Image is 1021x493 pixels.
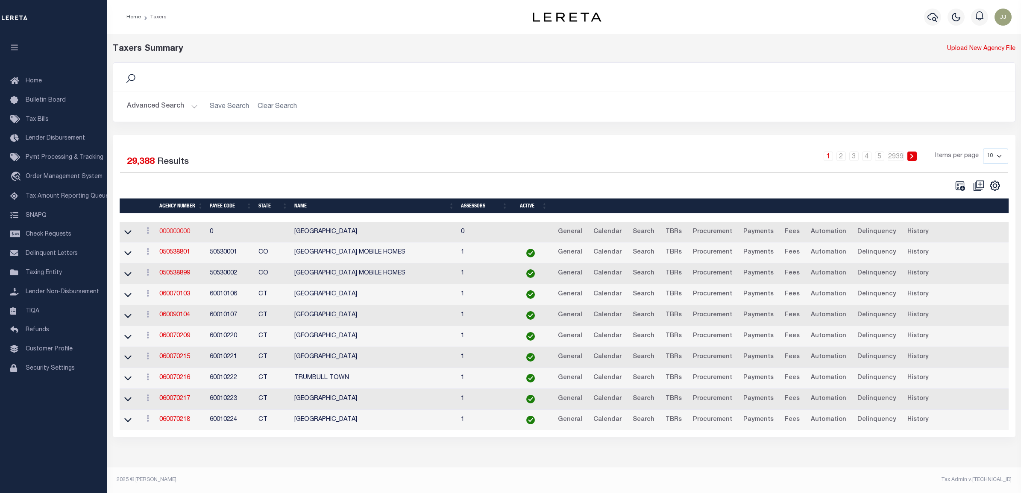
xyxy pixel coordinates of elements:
[781,392,804,406] a: Fees
[662,288,686,301] a: TBRs
[458,242,511,263] td: 1
[141,13,167,21] li: Taxers
[689,392,736,406] a: Procurement
[533,12,601,22] img: logo-dark.svg
[781,309,804,322] a: Fees
[206,368,255,389] td: 60010222
[554,246,586,260] a: General
[206,263,255,284] td: 50530002
[739,246,777,260] a: Payments
[206,410,255,431] td: 60010224
[807,392,850,406] a: Automation
[156,198,206,213] th: Agency Number: activate to sort column ascending
[739,330,777,343] a: Payments
[904,413,933,427] a: History
[255,410,291,431] td: CT
[739,309,777,322] a: Payments
[26,193,109,199] span: Tax Amount Reporting Queue
[526,249,535,257] img: check-icon-green.svg
[807,330,850,343] a: Automation
[629,330,658,343] a: Search
[904,288,933,301] a: History
[904,267,933,280] a: History
[854,288,900,301] a: Delinquency
[807,267,850,280] a: Automation
[739,267,777,280] a: Payments
[554,392,586,406] a: General
[875,152,884,161] a: 5
[590,246,625,260] a: Calendar
[526,416,535,424] img: check-icon-green.svg
[781,288,804,301] a: Fees
[807,350,850,364] a: Automation
[255,326,291,347] td: CT
[629,309,658,322] a: Search
[554,350,586,364] a: General
[739,371,777,385] a: Payments
[526,311,535,320] img: check-icon-green.svg
[570,476,1012,484] div: Tax Admin v.[TECHNICAL_ID]
[689,309,736,322] a: Procurement
[291,410,458,431] td: [GEOGRAPHIC_DATA]
[206,222,255,243] td: 0
[781,267,804,280] a: Fees
[807,246,850,260] a: Automation
[458,410,511,431] td: 1
[689,350,736,364] a: Procurement
[159,229,190,235] a: 000000000
[590,330,625,343] a: Calendar
[629,413,658,427] a: Search
[662,350,686,364] a: TBRs
[781,330,804,343] a: Fees
[590,392,625,406] a: Calendar
[127,98,198,115] button: Advanced Search
[662,413,686,427] a: TBRs
[739,413,777,427] a: Payments
[255,242,291,263] td: CO
[511,198,551,213] th: Active: activate to sort column ascending
[662,371,686,385] a: TBRs
[291,389,458,410] td: [GEOGRAPHIC_DATA]
[26,231,71,237] span: Check Requests
[904,246,933,260] a: History
[904,330,933,343] a: History
[854,413,900,427] a: Delinquency
[590,225,625,239] a: Calendar
[590,371,625,385] a: Calendar
[554,267,586,280] a: General
[554,371,586,385] a: General
[629,225,658,239] a: Search
[458,284,511,305] td: 1
[781,225,804,239] a: Fees
[10,172,24,183] i: travel_explore
[781,413,804,427] a: Fees
[689,246,736,260] a: Procurement
[110,476,564,484] div: 2025 © [PERSON_NAME].
[854,246,900,260] a: Delinquency
[458,368,511,389] td: 1
[458,389,511,410] td: 1
[255,198,291,213] th: State: activate to sort column ascending
[904,371,933,385] a: History
[862,152,871,161] a: 4
[159,354,190,360] a: 060070215
[458,305,511,326] td: 1
[206,242,255,263] td: 50530001
[291,368,458,389] td: TRUMBULL TOWN
[836,152,846,161] a: 2
[807,225,850,239] a: Automation
[159,312,190,318] a: 060090104
[255,347,291,368] td: CT
[662,392,686,406] a: TBRs
[526,353,535,362] img: check-icon-green.svg
[854,267,900,280] a: Delinquency
[807,413,850,427] a: Automation
[849,152,859,161] a: 3
[554,288,586,301] a: General
[526,269,535,278] img: check-icon-green.svg
[781,246,804,260] a: Fees
[26,289,99,295] span: Lender Non-Disbursement
[739,392,777,406] a: Payments
[854,392,900,406] a: Delinquency
[662,267,686,280] a: TBRs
